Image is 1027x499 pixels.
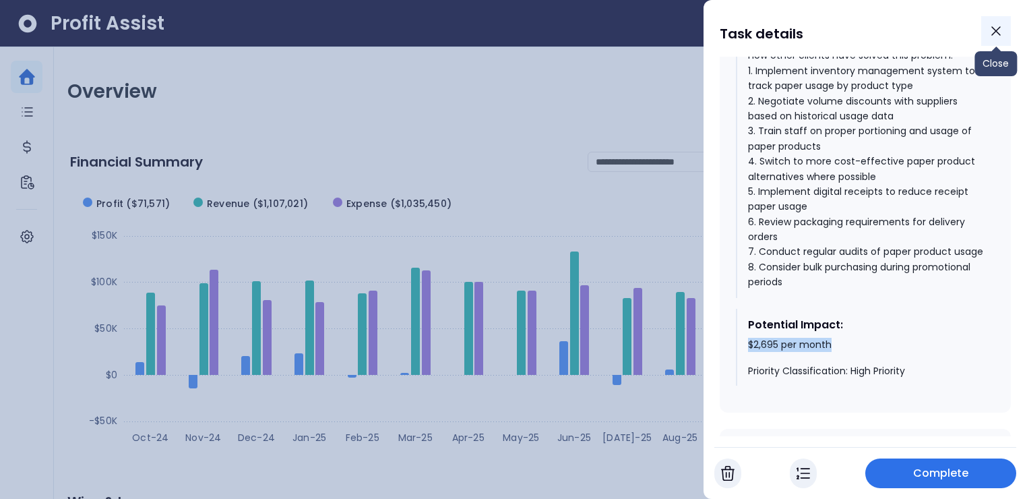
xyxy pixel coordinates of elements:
button: Complete [865,459,1016,488]
div: Close [974,51,1017,76]
img: In Progress [797,465,810,481]
div: $2,695 per month Priority Classification: High Priority [748,339,984,378]
button: Close [981,16,1011,46]
span: Complete [913,465,969,481]
div: Potential Impact: [748,317,984,333]
h1: Task details [720,22,803,46]
img: Cancel Task [721,465,735,481]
